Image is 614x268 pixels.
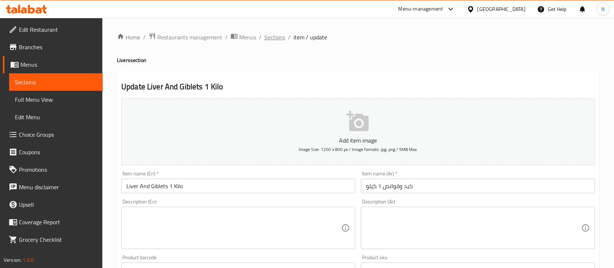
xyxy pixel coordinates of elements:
[133,136,584,145] p: Add item image
[121,98,595,165] button: Add item imageImage Size: 1200 x 800 px / Image formats: jpg, png / 5MB Max.
[3,213,103,231] a: Coverage Report
[3,196,103,213] a: Upsell
[361,179,595,193] input: Enter name Ar
[15,95,97,104] span: Full Menu View
[3,38,103,56] a: Branches
[19,130,97,139] span: Choice Groups
[9,73,103,91] a: Sections
[117,57,599,64] h4: Livers section
[4,255,21,265] span: Version:
[121,81,595,92] h2: Update Liver And Giblets 1 Kilo
[398,5,443,13] div: Menu-management
[15,78,97,86] span: Sections
[3,161,103,178] a: Promotions
[9,91,103,108] a: Full Menu View
[231,32,256,42] a: Menus
[239,33,256,42] span: Menus
[3,21,103,38] a: Edit Restaurant
[15,113,97,121] span: Edit Menu
[19,25,97,34] span: Edit Restaurant
[20,60,97,69] span: Menus
[3,56,103,73] a: Menus
[19,43,97,51] span: Branches
[19,148,97,156] span: Coupons
[3,126,103,143] a: Choice Groups
[259,33,261,42] li: /
[225,33,228,42] li: /
[294,33,327,42] span: item / update
[117,32,599,42] nav: breadcrumb
[3,231,103,248] a: Grocery Checklist
[3,178,103,196] a: Menu disclaimer
[9,108,103,126] a: Edit Menu
[19,235,97,244] span: Grocery Checklist
[19,165,97,174] span: Promotions
[121,179,355,193] input: Enter name En
[264,33,285,42] a: Sections
[157,33,222,42] span: Restaurants management
[149,32,222,42] a: Restaurants management
[3,143,103,161] a: Coupons
[19,218,97,226] span: Coverage Report
[601,5,605,13] span: N
[477,5,526,13] div: [GEOGRAPHIC_DATA]
[19,183,97,191] span: Menu disclaimer
[143,33,146,42] li: /
[117,33,140,42] a: Home
[299,145,418,154] span: Image Size: 1200 x 800 px / Image formats: jpg, png / 5MB Max.
[288,33,291,42] li: /
[19,200,97,209] span: Upsell
[23,255,34,265] span: 1.0.0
